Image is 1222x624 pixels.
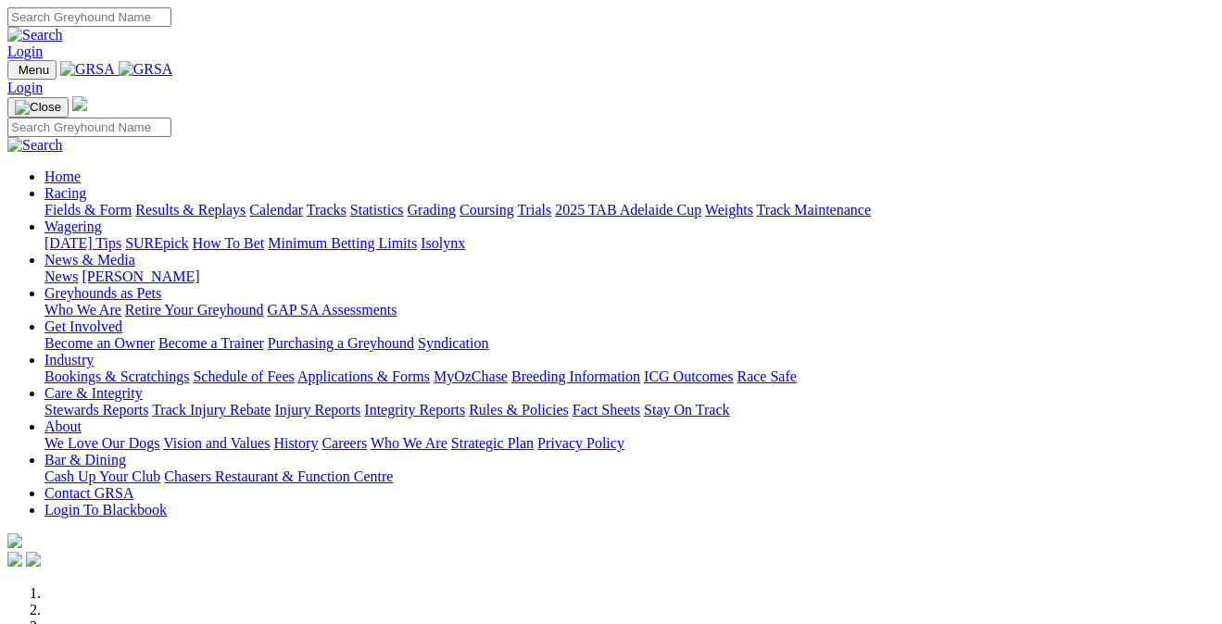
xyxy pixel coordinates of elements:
[72,96,87,111] img: logo-grsa-white.png
[408,202,456,218] a: Grading
[517,202,551,218] a: Trials
[418,335,488,351] a: Syndication
[44,318,122,334] a: Get Involved
[44,268,1215,285] div: News & Media
[7,137,63,154] img: Search
[163,435,270,451] a: Vision and Values
[44,468,1215,485] div: Bar & Dining
[7,7,171,27] input: Search
[7,27,63,44] img: Search
[26,552,41,567] img: twitter.svg
[44,502,167,518] a: Login To Blackbook
[555,202,701,218] a: 2025 TAB Adelaide Cup
[644,402,729,418] a: Stay On Track
[321,435,367,451] a: Careers
[19,63,49,77] span: Menu
[297,368,430,384] a: Applications & Forms
[511,368,640,384] a: Breeding Information
[44,335,155,351] a: Become an Owner
[44,418,82,434] a: About
[44,218,102,234] a: Wagering
[158,335,264,351] a: Become a Trainer
[152,402,271,418] a: Track Injury Rebate
[125,235,188,251] a: SUREpick
[135,202,246,218] a: Results & Replays
[249,202,303,218] a: Calendar
[44,352,94,368] a: Industry
[469,402,569,418] a: Rules & Policies
[371,435,447,451] a: Who We Are
[7,60,57,80] button: Toggle navigation
[193,368,294,384] a: Schedule of Fees
[7,118,171,137] input: Search
[644,368,733,384] a: ICG Outcomes
[44,402,148,418] a: Stewards Reports
[460,202,514,218] a: Coursing
[44,435,159,451] a: We Love Our Dogs
[15,100,61,115] img: Close
[44,252,135,268] a: News & Media
[44,368,189,384] a: Bookings & Scratchings
[44,368,1215,385] div: Industry
[268,235,417,251] a: Minimum Betting Limits
[705,202,753,218] a: Weights
[44,302,1215,318] div: Greyhounds as Pets
[273,435,318,451] a: History
[44,285,161,301] a: Greyhounds as Pets
[737,368,796,384] a: Race Safe
[44,235,1215,252] div: Wagering
[350,202,404,218] a: Statistics
[44,452,126,468] a: Bar & Dining
[268,302,397,318] a: GAP SA Assessments
[44,385,143,401] a: Care & Integrity
[364,402,465,418] a: Integrity Reports
[44,235,121,251] a: [DATE] Tips
[164,468,393,484] a: Chasers Restaurant & Function Centre
[451,435,534,451] a: Strategic Plan
[193,235,265,251] a: How To Bet
[274,402,360,418] a: Injury Reports
[82,268,199,284] a: [PERSON_NAME]
[44,402,1215,418] div: Care & Integrity
[119,61,173,78] img: GRSA
[537,435,624,451] a: Privacy Policy
[573,402,640,418] a: Fact Sheets
[44,468,160,484] a: Cash Up Your Club
[421,235,465,251] a: Isolynx
[44,335,1215,352] div: Get Involved
[125,302,264,318] a: Retire Your Greyhound
[7,80,43,95] a: Login
[44,485,133,501] a: Contact GRSA
[44,302,121,318] a: Who We Are
[757,202,871,218] a: Track Maintenance
[268,335,414,351] a: Purchasing a Greyhound
[7,97,69,118] button: Toggle navigation
[7,44,43,59] a: Login
[60,61,115,78] img: GRSA
[44,268,78,284] a: News
[307,202,346,218] a: Tracks
[44,202,1215,218] div: Racing
[7,552,22,567] img: facebook.svg
[44,202,132,218] a: Fields & Form
[44,185,86,201] a: Racing
[44,435,1215,452] div: About
[44,168,81,184] a: Home
[7,533,22,548] img: logo-grsa-white.png
[434,368,508,384] a: MyOzChase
